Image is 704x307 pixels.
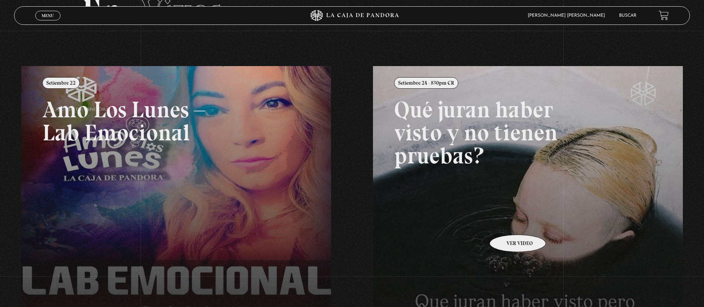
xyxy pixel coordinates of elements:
[619,13,636,18] a: Buscar
[39,19,57,25] span: Cerrar
[659,10,669,20] a: View your shopping cart
[524,13,612,18] span: [PERSON_NAME] [PERSON_NAME]
[42,13,54,18] span: Menu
